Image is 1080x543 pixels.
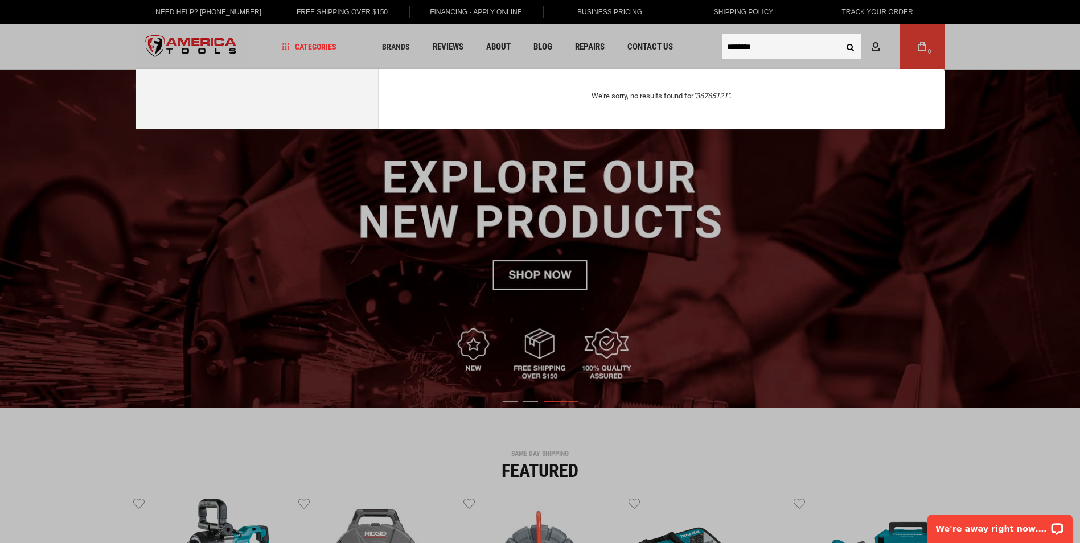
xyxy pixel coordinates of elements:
[382,43,410,51] span: Brands
[277,39,342,55] a: Categories
[377,39,415,55] a: Brands
[406,92,916,100] div: We're sorry, no results found for .
[920,507,1080,543] iframe: LiveChat chat widget
[693,92,730,100] em: "36765121"
[282,43,336,51] span: Categories
[840,36,861,57] button: Search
